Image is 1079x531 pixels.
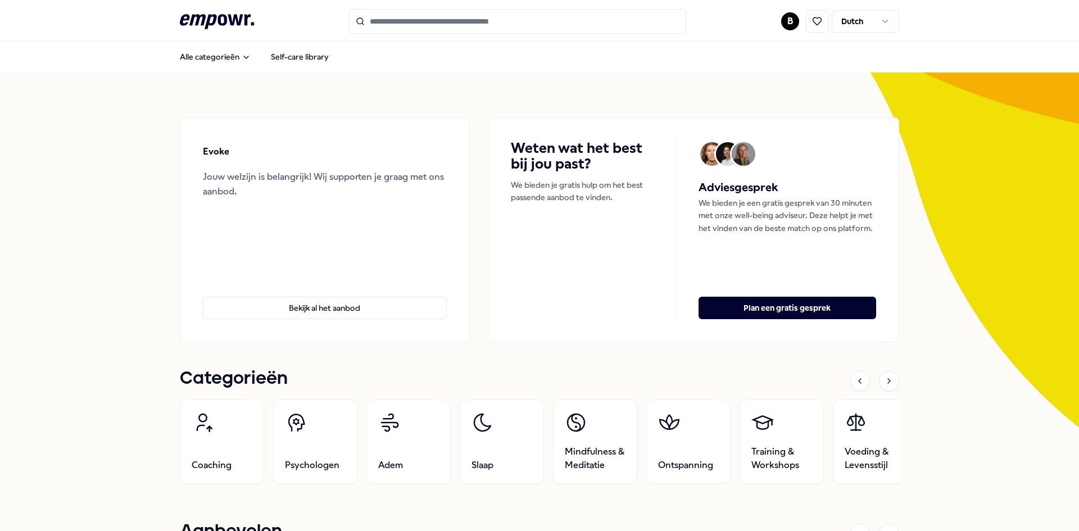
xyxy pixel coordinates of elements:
[699,179,876,197] h5: Adviesgesprek
[700,142,724,166] img: Avatar
[553,400,637,484] a: Mindfulness & Meditatie
[699,297,876,319] button: Plan een gratis gesprek
[732,142,755,166] img: Avatar
[472,459,493,472] span: Slaap
[658,459,713,472] span: Ontspanning
[203,170,447,198] div: Jouw welzijn is belangrijk! Wij supporten je graag met ons aanbod.
[646,400,731,484] a: Ontspanning
[171,46,338,68] nav: Main
[203,144,229,159] p: Evoke
[565,445,625,472] span: Mindfulness & Meditatie
[716,142,740,166] img: Avatar
[845,445,905,472] span: Voeding & Levensstijl
[192,459,232,472] span: Coaching
[203,279,447,319] a: Bekijk al het aanbod
[171,46,260,68] button: Alle categorieën
[180,365,288,393] h1: Categorieën
[781,12,799,30] button: B
[751,445,812,472] span: Training & Workshops
[285,459,339,472] span: Psychologen
[180,400,264,484] a: Coaching
[366,400,451,484] a: Adem
[262,46,338,68] a: Self-care library
[511,179,653,204] p: We bieden je gratis hulp om het best passende aanbod te vinden.
[740,400,824,484] a: Training & Workshops
[833,400,917,484] a: Voeding & Levensstijl
[273,400,357,484] a: Psychologen
[511,140,653,172] h4: Weten wat het best bij jou past?
[699,197,876,234] p: We bieden je een gratis gesprek van 30 minuten met onze well-being adviseur. Deze helpt je met he...
[378,459,403,472] span: Adem
[203,297,447,319] button: Bekijk al het aanbod
[349,9,686,34] input: Search for products, categories or subcategories
[460,400,544,484] a: Slaap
